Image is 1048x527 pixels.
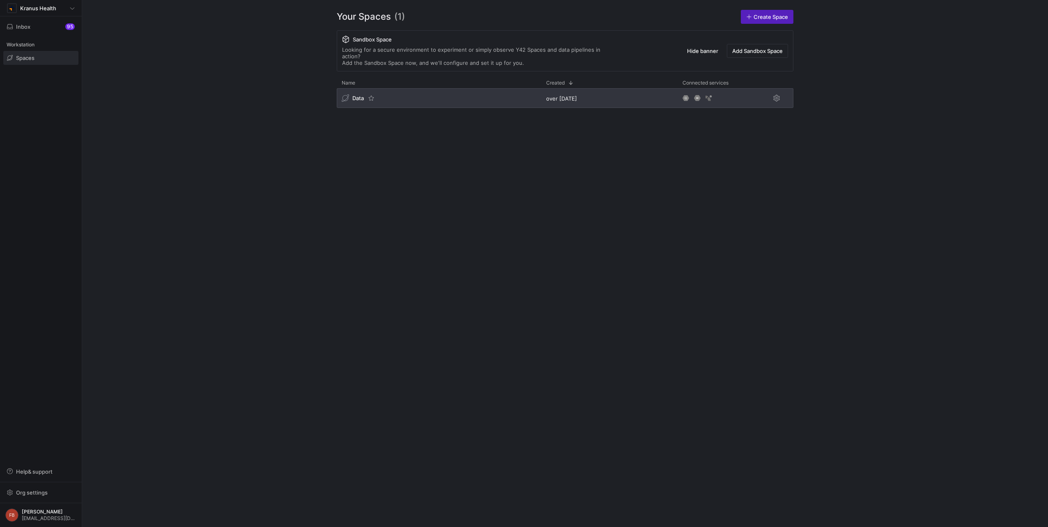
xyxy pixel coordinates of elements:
[16,23,30,30] span: Inbox
[16,489,48,496] span: Org settings
[727,44,788,58] button: Add Sandbox Space
[352,95,364,101] span: Data
[3,20,78,34] button: Inbox95
[741,10,793,24] a: Create Space
[22,516,76,521] span: [EMAIL_ADDRESS][DOMAIN_NAME]
[682,44,724,58] button: Hide banner
[546,95,577,102] span: over [DATE]
[3,51,78,65] a: Spaces
[3,506,78,524] button: FB[PERSON_NAME][EMAIL_ADDRESS][DOMAIN_NAME]
[3,465,78,479] button: Help& support
[3,486,78,500] button: Org settings
[20,5,56,11] span: Kranus Health
[337,10,391,24] span: Your Spaces
[732,48,783,54] span: Add Sandbox Space
[16,55,34,61] span: Spaces
[687,48,718,54] span: Hide banner
[337,88,793,111] div: Press SPACE to select this row.
[3,39,78,51] div: Workstation
[683,80,729,86] span: Connected services
[8,4,16,12] img: https://storage.googleapis.com/y42-prod-data-exchange/images/RPxujLVyfKs3dYbCaMXym8FJVsr3YB0cxJXX...
[342,46,617,66] div: Looking for a secure environment to experiment or simply observe Y42 Spaces and data pipelines in...
[394,10,405,24] span: (1)
[22,509,76,515] span: [PERSON_NAME]
[16,468,53,475] span: Help & support
[5,509,18,522] div: FB
[342,80,355,86] span: Name
[754,14,788,20] span: Create Space
[65,23,75,30] div: 95
[546,80,565,86] span: Created
[353,36,392,43] span: Sandbox Space
[3,490,78,497] a: Org settings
